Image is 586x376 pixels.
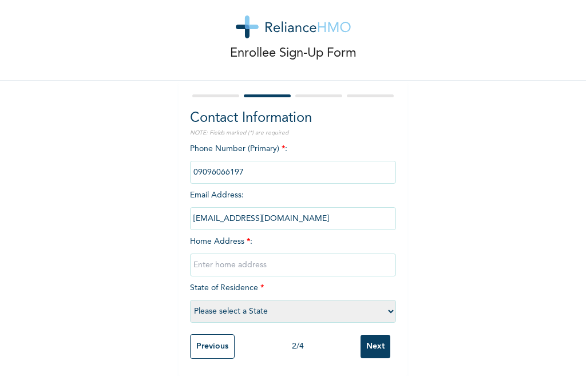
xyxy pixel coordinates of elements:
span: Email Address : [190,191,396,223]
input: Previous [190,334,235,359]
span: Phone Number (Primary) : [190,145,396,176]
span: State of Residence [190,284,396,315]
div: 2 / 4 [235,341,361,353]
span: Home Address : [190,238,396,269]
p: Enrollee Sign-Up Form [230,44,357,63]
input: Enter Primary Phone Number [190,161,396,184]
input: Enter home address [190,254,396,276]
img: logo [236,15,351,38]
input: Next [361,335,390,358]
h2: Contact Information [190,108,396,129]
p: NOTE: Fields marked (*) are required [190,129,396,137]
input: Enter email Address [190,207,396,230]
